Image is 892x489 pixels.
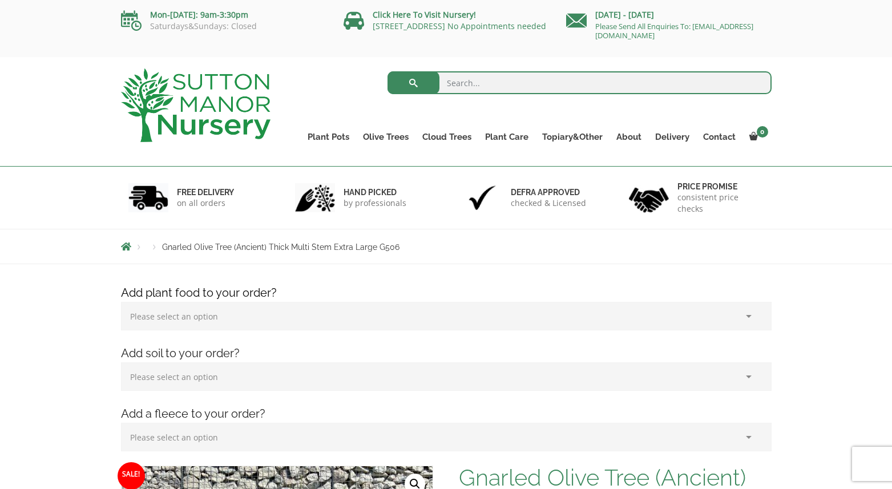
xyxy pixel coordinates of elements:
h6: FREE DELIVERY [177,187,234,197]
p: by professionals [344,197,406,209]
img: 4.jpg [629,180,669,215]
h6: Defra approved [511,187,586,197]
p: [DATE] - [DATE] [566,8,772,22]
a: Plant Pots [301,129,356,145]
h4: Add plant food to your order? [112,284,780,302]
a: Delivery [648,129,696,145]
img: 2.jpg [295,183,335,212]
span: Gnarled Olive Tree (Ancient) Thick Multi Stem Extra Large G506 [162,243,399,252]
a: About [610,129,648,145]
img: logo [121,68,271,142]
p: checked & Licensed [511,197,586,209]
p: consistent price checks [677,192,764,215]
img: 1.jpg [128,183,168,212]
a: Cloud Trees [415,129,478,145]
h6: Price promise [677,181,764,192]
a: Olive Trees [356,129,415,145]
p: on all orders [177,197,234,209]
a: Click Here To Visit Nursery! [373,9,476,20]
h6: hand picked [344,187,406,197]
a: Contact [696,129,742,145]
h4: Add soil to your order? [112,345,780,362]
a: Please Send All Enquiries To: [EMAIL_ADDRESS][DOMAIN_NAME] [595,21,753,41]
a: Plant Care [478,129,535,145]
a: Topiary&Other [535,129,610,145]
span: 0 [757,126,768,138]
img: 3.jpg [462,183,502,212]
p: Mon-[DATE]: 9am-3:30pm [121,8,326,22]
p: Saturdays&Sundays: Closed [121,22,326,31]
a: 0 [742,129,772,145]
a: [STREET_ADDRESS] No Appointments needed [373,21,546,31]
nav: Breadcrumbs [121,242,772,251]
input: Search... [388,71,772,94]
h4: Add a fleece to your order? [112,405,780,423]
